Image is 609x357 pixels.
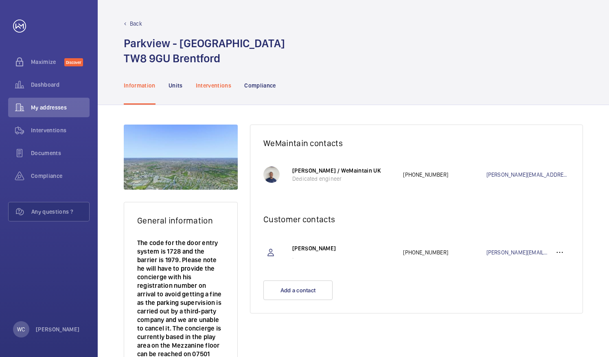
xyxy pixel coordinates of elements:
span: Any questions ? [31,208,89,216]
p: Dedicated engineer [292,175,395,183]
p: Information [124,81,156,90]
p: Interventions [196,81,232,90]
a: [PERSON_NAME][EMAIL_ADDRESS][DOMAIN_NAME] [486,248,550,256]
span: Maximize [31,58,64,66]
p: [PERSON_NAME] [292,244,395,252]
p: . [292,252,395,261]
span: Compliance [31,172,90,180]
p: WC [17,325,25,333]
button: Add a contact [263,280,333,300]
a: [PERSON_NAME][EMAIL_ADDRESS][DOMAIN_NAME] [486,171,570,179]
h2: WeMaintain contacts [263,138,570,148]
p: [PHONE_NUMBER] [403,171,486,179]
p: [PERSON_NAME] / WeMaintain UK [292,166,395,175]
span: My addresses [31,103,90,112]
h2: Customer contacts [263,214,570,224]
h1: Parkview - [GEOGRAPHIC_DATA] TW8 9GU Brentford [124,36,285,66]
p: Compliance [244,81,276,90]
p: Units [169,81,183,90]
span: Discover [64,58,83,66]
span: Documents [31,149,90,157]
p: [PERSON_NAME] [36,325,80,333]
span: Interventions [31,126,90,134]
p: Back [130,20,142,28]
span: Dashboard [31,81,90,89]
p: [PHONE_NUMBER] [403,248,486,256]
h2: General information [137,215,224,226]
